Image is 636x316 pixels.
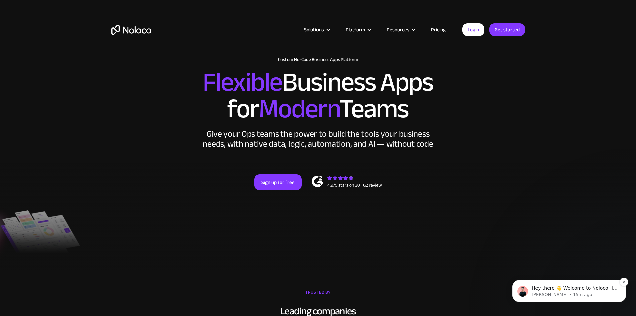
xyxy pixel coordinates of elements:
[423,25,454,34] a: Pricing
[337,25,378,34] div: Platform
[296,25,337,34] div: Solutions
[346,25,365,34] div: Platform
[203,57,282,107] span: Flexible
[304,25,324,34] div: Solutions
[201,129,435,149] div: Give your Ops teams the power to build the tools your business needs, with native data, logic, au...
[378,25,423,34] div: Resources
[502,238,636,313] iframe: Intercom notifications message
[254,174,302,190] a: Sign up for free
[259,84,339,134] span: Modern
[111,69,525,122] h2: Business Apps for Teams
[462,23,484,36] a: Login
[111,25,151,35] a: home
[387,25,409,34] div: Resources
[489,23,525,36] a: Get started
